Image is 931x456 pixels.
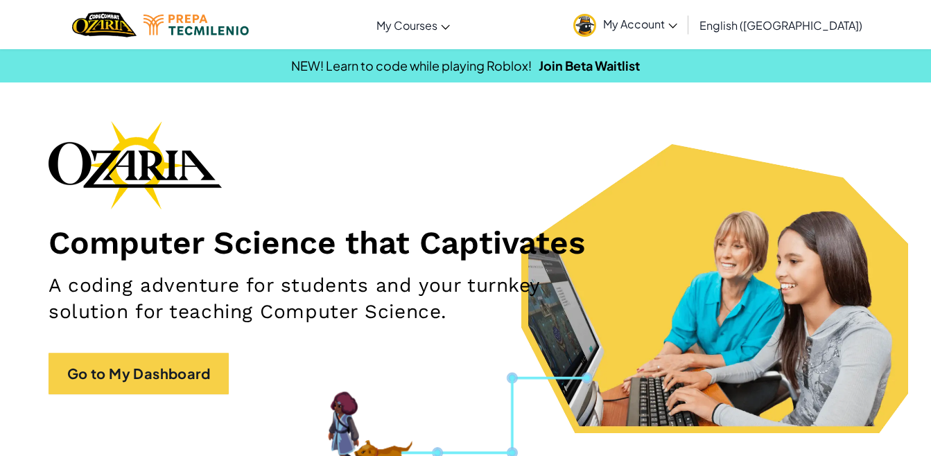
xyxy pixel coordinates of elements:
a: Go to My Dashboard [49,353,229,394]
span: My Courses [376,18,437,33]
a: Ozaria by CodeCombat logo [72,10,137,39]
img: Tecmilenio logo [143,15,249,35]
span: My Account [603,17,677,31]
span: NEW! Learn to code while playing Roblox! [291,58,532,73]
a: Join Beta Waitlist [539,58,640,73]
span: English ([GEOGRAPHIC_DATA]) [699,18,862,33]
h1: Computer Science that Captivates [49,223,882,262]
a: English ([GEOGRAPHIC_DATA]) [693,6,869,44]
img: Ozaria branding logo [49,121,222,209]
img: Home [72,10,137,39]
a: My Courses [369,6,457,44]
img: avatar [573,14,596,37]
h2: A coding adventure for students and your turnkey solution for teaching Computer Science. [49,272,607,325]
a: My Account [566,3,684,46]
